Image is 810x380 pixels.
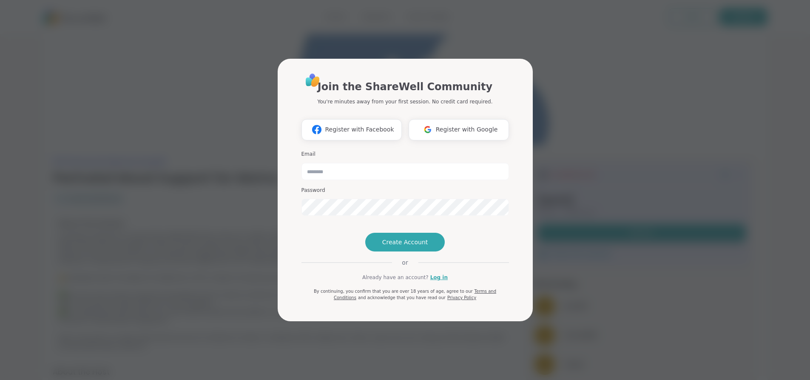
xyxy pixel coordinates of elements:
img: ShareWell Logomark [309,122,325,137]
h1: Join the ShareWell Community [318,79,492,94]
span: and acknowledge that you have read our [358,295,446,300]
a: Log in [430,274,448,281]
span: By continuing, you confirm that you are over 18 years of age, agree to our [314,289,473,294]
span: Already have an account? [362,274,429,281]
h3: Email [301,151,509,158]
h3: Password [301,187,509,194]
span: Create Account [382,238,428,246]
img: ShareWell Logomark [420,122,436,137]
button: Create Account [365,233,445,251]
span: or [392,258,418,267]
a: Privacy Policy [447,295,476,300]
button: Register with Google [409,119,509,140]
span: Register with Facebook [325,125,394,134]
button: Register with Facebook [301,119,402,140]
span: Register with Google [436,125,498,134]
p: You're minutes away from your first session. No credit card required. [318,98,493,106]
img: ShareWell Logo [303,71,322,90]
